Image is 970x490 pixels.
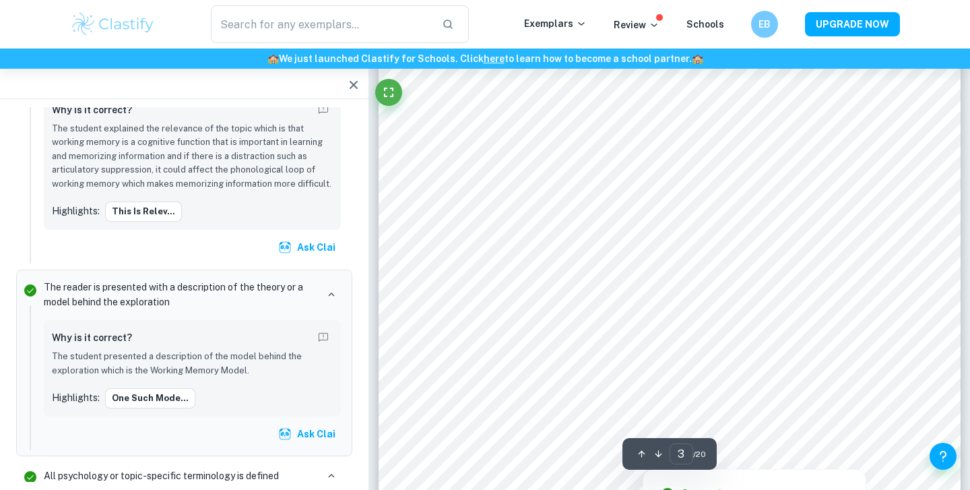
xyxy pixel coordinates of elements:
p: The student explained the relevance of the topic which is that working memory is a cognitive func... [52,122,333,191]
span: / 20 [693,448,706,460]
img: clai.svg [278,241,292,254]
a: Schools [686,19,724,30]
button: Ask Clai [276,422,341,446]
span: 🏫 [267,53,279,64]
p: The student presented a description of the model behind the exploration which is the Working Memo... [52,350,333,377]
h6: Why is it correct? [52,330,132,345]
button: Help and Feedback [930,443,957,470]
a: here [484,53,505,64]
button: Report mistake/confusion [314,328,333,347]
button: One such mode... [105,388,195,408]
h6: EB [757,17,773,32]
img: Clastify logo [70,11,156,38]
svg: Correct [22,282,38,299]
button: Ask Clai [276,235,341,259]
button: Report mistake/confusion [314,100,333,119]
h6: Why is it correct? [52,102,132,117]
p: All psychology or topic-specific terminology is defined [44,468,279,483]
button: UPGRADE NOW [805,12,900,36]
button: EB [751,11,778,38]
span: 🏫 [692,53,703,64]
img: clai.svg [278,427,292,441]
p: Exemplars [524,16,587,31]
h6: We just launched Clastify for Schools. Click to learn how to become a school partner. [3,51,967,66]
p: Highlights: [52,390,100,405]
p: The reader is presented with a description of the theory or a model behind the exploration [44,280,317,309]
button: Fullscreen [375,79,402,106]
input: Search for any exemplars... [211,5,431,43]
p: Highlights: [52,204,100,218]
svg: Correct [22,469,38,485]
p: Review [614,18,659,32]
button: This is relev... [105,202,182,222]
